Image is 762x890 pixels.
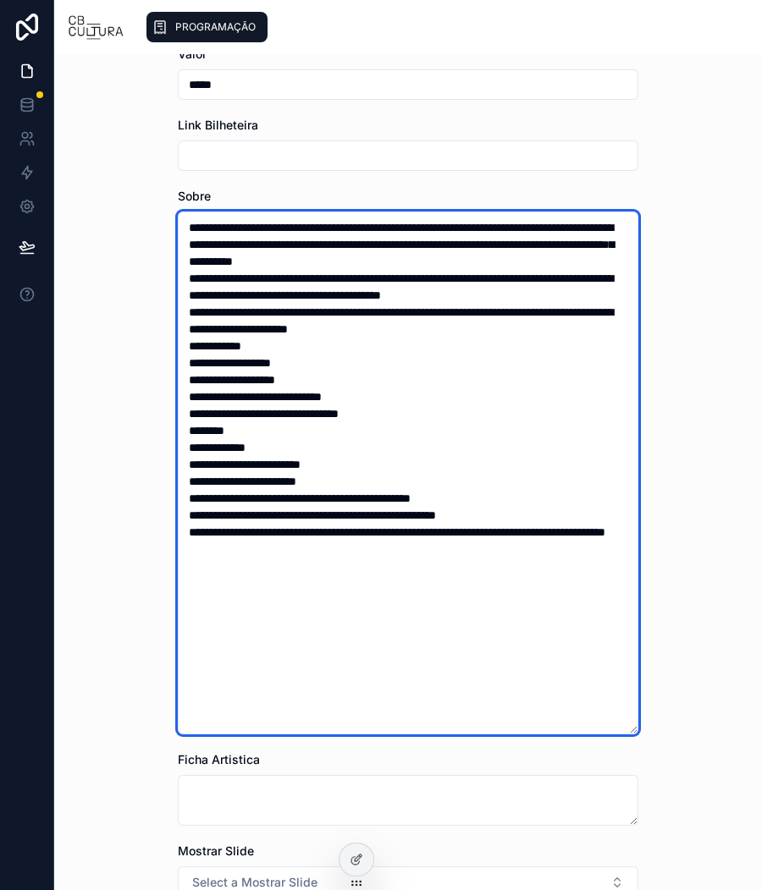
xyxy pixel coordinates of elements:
[178,752,260,766] span: Ficha Artistica
[68,14,124,41] img: App logo
[178,118,258,132] span: Link Bilheteira
[178,189,211,203] span: Sobre
[178,843,254,858] span: Mostrar Slide
[146,12,268,42] a: PROGRAMAÇÃO
[138,8,748,46] div: scrollable content
[175,20,256,34] span: PROGRAMAÇÃO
